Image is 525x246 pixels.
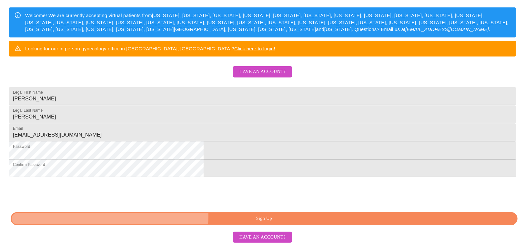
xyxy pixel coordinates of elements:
button: Have an account? [233,66,292,77]
span: Sign Up [18,215,510,223]
button: Sign Up [11,212,518,225]
a: Have an account? [231,73,294,79]
a: Click here to login! [234,46,275,51]
span: Have an account? [239,233,286,241]
div: Looking for our in person gynecology office in [GEOGRAPHIC_DATA], [GEOGRAPHIC_DATA]? [25,43,275,55]
button: Have an account? [233,232,292,243]
em: [EMAIL_ADDRESS][DOMAIN_NAME] [406,26,489,32]
div: Welcome! We are currently accepting virtual patients from [US_STATE], [US_STATE], [US_STATE], [US... [25,9,511,35]
iframe: reCAPTCHA [9,180,107,206]
span: Have an account? [239,68,286,76]
a: Have an account? [231,234,294,240]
